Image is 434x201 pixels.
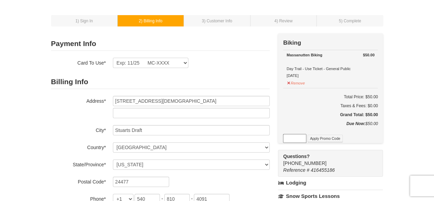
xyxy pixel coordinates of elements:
span: ) Sign In [78,19,93,23]
div: $50.00 [283,120,378,134]
label: State/Province* [51,159,106,168]
strong: Questions? [283,154,309,159]
span: ) Customer Info [204,19,232,23]
div: Day Trail - Use Ticket - General Public [DATE] [286,52,374,79]
h2: Billing Info [51,75,270,89]
span: 416455186 [311,167,335,173]
input: Billing Info [113,96,270,106]
h2: Payment Info [51,37,270,51]
span: Reference # [283,167,309,173]
small: 2 [139,19,163,23]
div: Taxes & Fees: $0.00 [283,102,378,109]
button: Apply Promo Code [307,135,342,142]
strong: Biking [283,40,301,46]
h6: Total Price: $50.00 [283,93,378,100]
label: City* [51,125,106,134]
a: Lodging [278,177,383,189]
span: ) Complete [341,19,361,23]
strong: $50.00 [363,52,375,58]
small: 3 [202,19,232,23]
div: Massanutten Biking [286,52,374,58]
label: Card To Use* [51,58,106,66]
small: 5 [339,19,361,23]
button: Remove [286,78,305,87]
span: ) Billing Info [141,19,162,23]
small: 4 [274,19,293,23]
label: Postal Code* [51,177,106,185]
span: ) Review [277,19,292,23]
span: [PHONE_NUMBER] [283,153,371,166]
small: 1 [75,19,93,23]
label: Address* [51,96,106,104]
label: Country* [51,142,106,151]
input: Postal Code [113,177,169,187]
strong: Due Now: [346,121,365,126]
input: City [113,125,270,135]
h5: Grand Total: $50.00 [283,111,378,118]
